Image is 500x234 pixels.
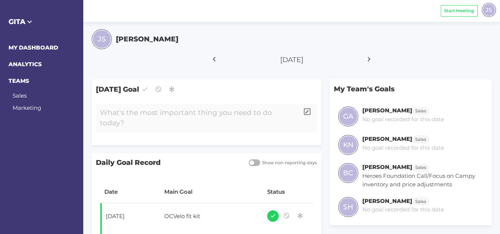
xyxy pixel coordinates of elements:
a: Sales [412,107,429,114]
h6: [PERSON_NAME] [362,163,412,170]
h6: [PERSON_NAME] [362,107,412,114]
a: Sales [412,197,429,204]
span: Sales [415,136,426,143]
p: Heroes Foundation Call/Focus on Campy inventory and price adjustments [362,172,483,189]
button: Start Meeting [441,5,478,17]
div: Date [104,188,156,196]
span: Sales [415,165,426,171]
div: JS [482,3,496,17]
p: My Team's Goals [330,79,491,98]
span: Start Meeting [444,8,474,14]
a: Marketing [13,104,41,111]
span: JS [486,6,492,14]
div: Main Goal [164,188,259,196]
span: Sales [415,108,426,114]
p: No goal recorded for this date [362,115,444,124]
h6: TEAMS [9,77,75,85]
div: Status [267,188,309,196]
span: KN [343,140,353,150]
h6: [PERSON_NAME] [362,135,412,142]
a: Sales [412,135,429,142]
h6: [PERSON_NAME] [362,197,412,204]
a: Sales [412,163,429,170]
span: [DATE] Goal [92,79,322,99]
a: MY DASHBOARD [9,44,58,51]
a: ANALYTICS [9,61,42,68]
span: Daily Goal Record [92,153,245,172]
span: JS [98,34,106,44]
span: SH [343,202,353,212]
h5: GITA [9,17,75,27]
span: BC [343,168,353,178]
div: OCVelo fit kit [160,208,255,227]
span: Show non-reporting days. [260,160,318,166]
h5: [PERSON_NAME] [116,34,178,44]
span: [DATE] [280,55,303,64]
span: Sales [415,199,426,205]
p: No goal recorded for this date [362,144,444,152]
span: GA [343,111,353,122]
a: Sales [13,92,27,99]
p: No goal recorded for this date [362,206,444,214]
